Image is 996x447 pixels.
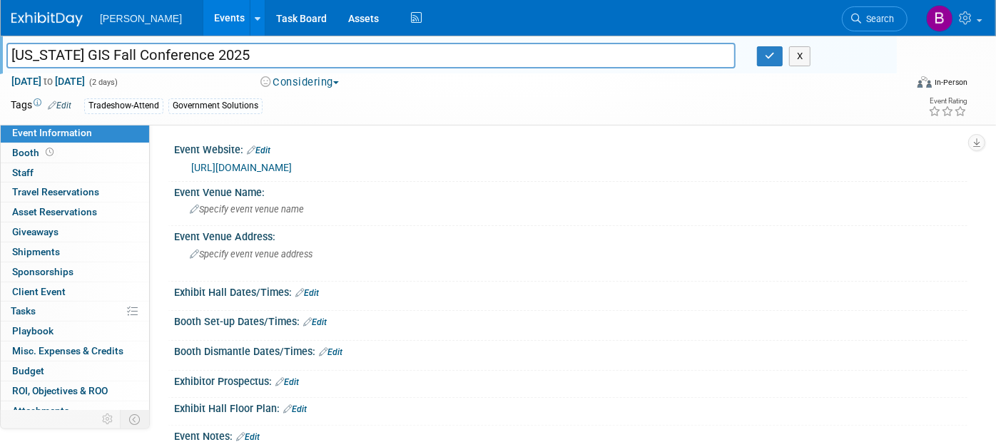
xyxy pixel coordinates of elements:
[11,75,86,88] span: [DATE] [DATE]
[1,202,149,222] a: Asset Reservations
[174,311,967,329] div: Booth Set-up Dates/Times:
[1,262,149,282] a: Sponsorships
[295,288,319,298] a: Edit
[174,182,967,200] div: Event Venue Name:
[1,381,149,401] a: ROI, Objectives & ROO
[303,317,327,327] a: Edit
[168,98,263,113] div: Government Solutions
[826,74,968,96] div: Event Format
[191,162,292,173] a: [URL][DOMAIN_NAME]
[12,325,54,336] span: Playbook
[1,163,149,183] a: Staff
[174,226,967,244] div: Event Venue Address:
[12,286,66,297] span: Client Event
[918,76,932,88] img: Format-Inperson.png
[1,282,149,302] a: Client Event
[12,345,123,356] span: Misc. Expenses & Credits
[1,361,149,381] a: Budget
[283,404,307,414] a: Edit
[174,398,967,416] div: Exhibit Hall Floor Plan:
[190,249,312,260] span: Specify event venue address
[12,206,97,217] span: Asset Reservations
[11,305,36,317] span: Tasks
[174,139,967,158] div: Event Website:
[1,183,149,202] a: Travel Reservations
[12,246,60,257] span: Shipments
[12,127,92,138] span: Event Information
[43,147,56,158] span: Booth not reserved yet
[100,13,182,24] span: [PERSON_NAME]
[319,347,342,357] a: Edit
[1,143,149,163] a: Booth
[12,167,34,178] span: Staff
[247,145,270,155] a: Edit
[1,401,149,421] a: Attachments
[41,76,55,87] span: to
[174,426,967,444] div: Event Notes:
[190,204,304,215] span: Specify event venue name
[275,377,299,387] a: Edit
[928,98,967,105] div: Event Rating
[1,242,149,262] a: Shipments
[789,46,811,66] button: X
[1,123,149,143] a: Event Information
[174,341,967,359] div: Booth Dismantle Dates/Times:
[1,302,149,321] a: Tasks
[842,6,908,31] a: Search
[12,405,69,416] span: Attachments
[48,101,71,111] a: Edit
[12,266,73,277] span: Sponsorships
[1,222,149,242] a: Giveaways
[255,75,345,90] button: Considering
[11,98,71,114] td: Tags
[174,371,967,389] div: Exhibitor Prospectus:
[88,78,118,87] span: (2 days)
[236,432,260,442] a: Edit
[12,147,56,158] span: Booth
[1,322,149,341] a: Playbook
[174,282,967,300] div: Exhibit Hall Dates/Times:
[1,341,149,361] a: Misc. Expenses & Credits
[96,410,121,428] td: Personalize Event Tab Strip
[12,186,99,197] span: Travel Reservations
[934,77,967,88] div: In-Person
[84,98,163,113] div: Tradeshow-Attend
[12,385,108,396] span: ROI, Objectives & ROO
[926,5,953,32] img: Buse Onen
[121,410,150,428] td: Toggle Event Tabs
[861,14,894,24] span: Search
[11,12,83,26] img: ExhibitDay
[12,226,59,237] span: Giveaways
[12,365,44,376] span: Budget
